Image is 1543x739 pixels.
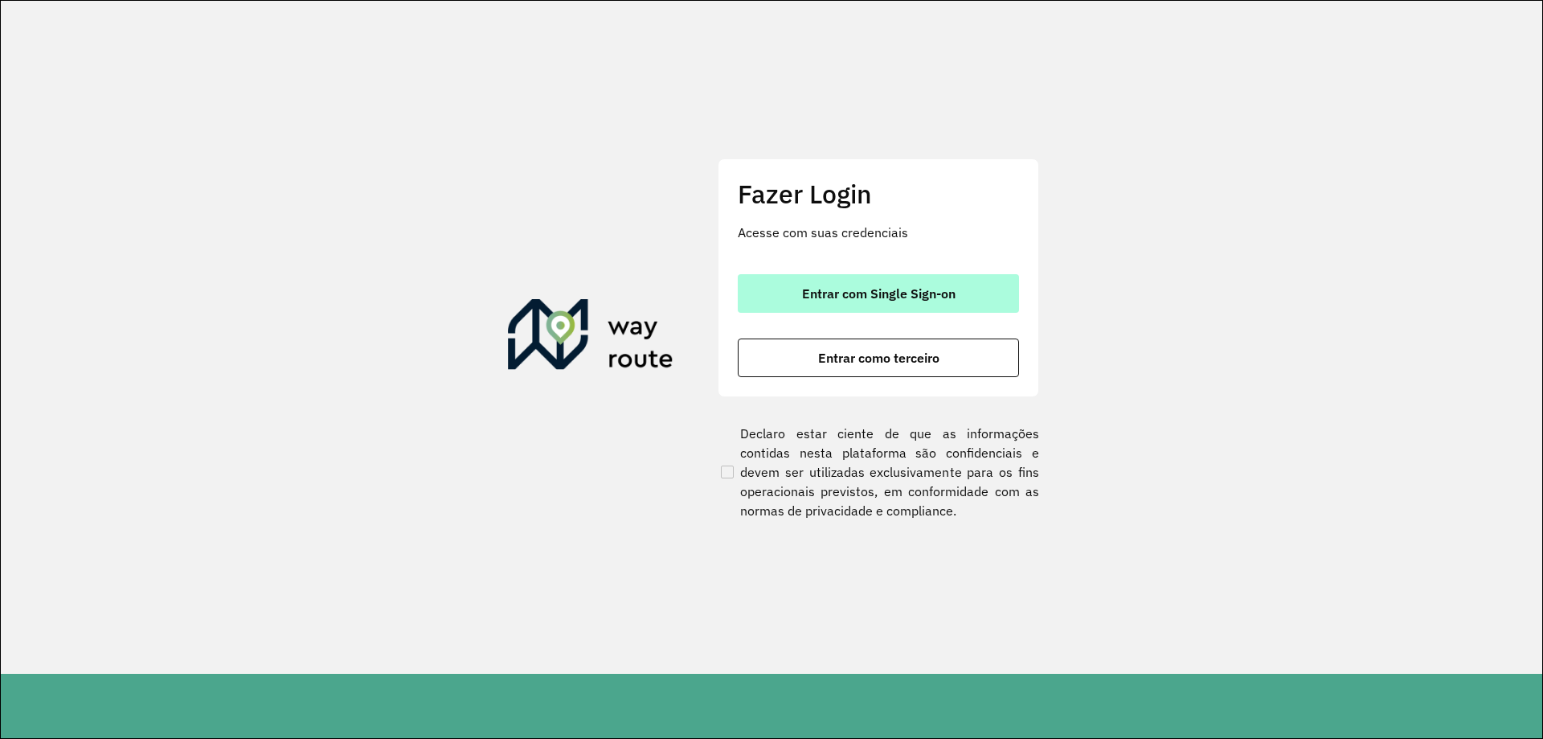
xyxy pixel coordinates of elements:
button: button [738,339,1019,377]
label: Declaro estar ciente de que as informações contidas nesta plataforma são confidenciais e devem se... [718,424,1039,520]
img: Roteirizador AmbevTech [508,299,673,376]
span: Entrar como terceiro [818,351,939,364]
p: Acesse com suas credenciais [738,223,1019,242]
span: Entrar com Single Sign-on [802,287,956,300]
button: button [738,274,1019,313]
h2: Fazer Login [738,179,1019,209]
